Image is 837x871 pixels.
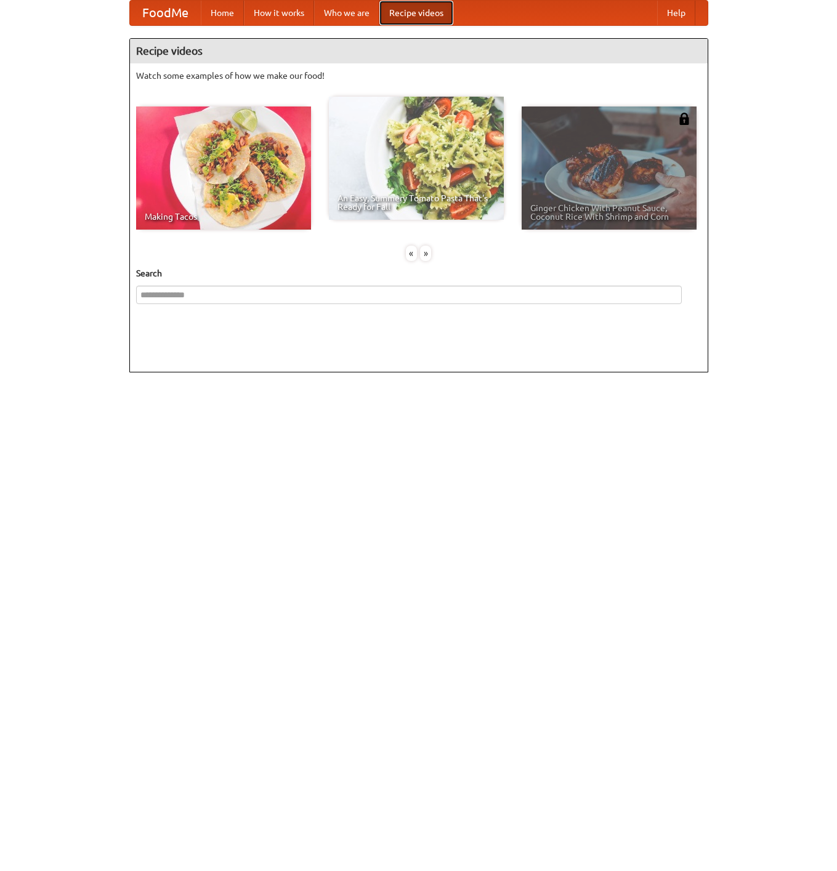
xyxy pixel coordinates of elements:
h5: Search [136,267,702,279]
a: Who we are [314,1,379,25]
a: Recipe videos [379,1,453,25]
a: Home [201,1,244,25]
h4: Recipe videos [130,39,708,63]
a: How it works [244,1,314,25]
span: An Easy, Summery Tomato Pasta That's Ready for Fall [338,194,495,211]
div: « [406,246,417,261]
a: An Easy, Summery Tomato Pasta That's Ready for Fall [329,97,504,220]
a: Help [657,1,695,25]
span: Making Tacos [145,212,302,221]
p: Watch some examples of how we make our food! [136,70,702,82]
a: FoodMe [130,1,201,25]
a: Making Tacos [136,106,311,230]
div: » [420,246,431,261]
img: 483408.png [678,113,690,125]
